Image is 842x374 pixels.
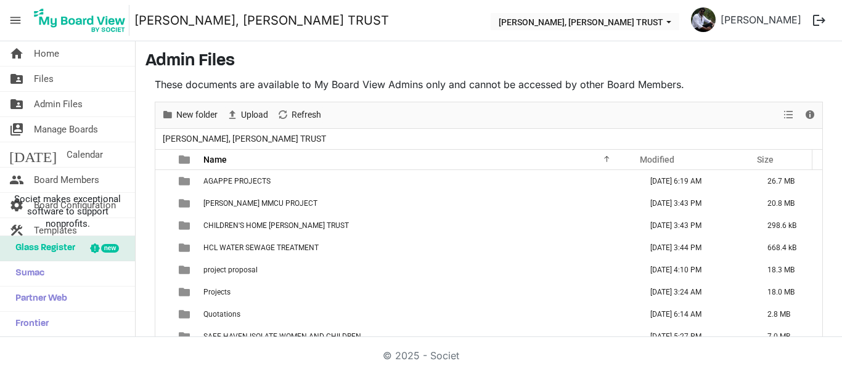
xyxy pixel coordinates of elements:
td: is template cell column header type [171,214,200,237]
span: CHILDREN'S HOME [PERSON_NAME] TRUST [203,221,349,230]
span: Upload [240,107,269,123]
td: 298.6 kB is template cell column header Size [754,214,822,237]
span: Glass Register [9,236,75,261]
button: Upload [224,107,271,123]
h3: Admin Files [145,51,832,72]
div: Refresh [272,102,325,128]
td: 668.4 kB is template cell column header Size [754,237,822,259]
span: Societ makes exceptional software to support nonprofits. [6,193,129,230]
td: 26.7 MB is template cell column header Size [754,170,822,192]
span: Manage Boards [34,117,98,142]
td: AGAPPE PROJECTS is template cell column header Name [200,170,637,192]
span: folder_shared [9,67,24,91]
span: SAFE HAVEN ISOLATE WOMEN AND CHILDREN [203,332,361,341]
a: My Board View Logo [30,5,134,36]
td: checkbox [155,170,171,192]
button: logout [806,7,832,33]
td: August 03, 2025 3:43 PM column header Modified [637,192,754,214]
span: Modified [640,155,674,165]
span: people [9,168,24,192]
span: Board Members [34,168,99,192]
div: new [101,244,119,253]
td: 2.8 MB is template cell column header Size [754,303,822,325]
td: 18.3 MB is template cell column header Size [754,259,822,281]
td: Projects is template cell column header Name [200,281,637,303]
td: August 19, 2025 6:14 AM column header Modified [637,303,754,325]
td: is template cell column header type [171,192,200,214]
span: [DATE] [9,142,57,167]
td: Quotations is template cell column header Name [200,303,637,325]
span: menu [4,9,27,32]
span: Sumac [9,261,44,286]
div: Upload [222,102,272,128]
a: © 2025 - Societ [383,349,459,362]
td: BOCHE MMCU PROJECT is template cell column header Name [200,192,637,214]
td: checkbox [155,214,171,237]
span: Partner Web [9,287,67,311]
button: View dropdownbutton [781,107,796,123]
div: Details [799,102,820,128]
td: project proposal is template cell column header Name [200,259,637,281]
td: is template cell column header type [171,237,200,259]
span: Files [34,67,54,91]
span: AGAPPE PROJECTS [203,177,271,185]
div: View [779,102,799,128]
span: project proposal [203,266,258,274]
td: HCL WATER SEWAGE TREATMENT is template cell column header Name [200,237,637,259]
span: Projects [203,288,231,296]
img: My Board View Logo [30,5,129,36]
td: is template cell column header type [171,281,200,303]
a: [PERSON_NAME] [716,7,806,32]
td: checkbox [155,259,171,281]
td: checkbox [155,303,171,325]
button: New folder [160,107,220,123]
span: [PERSON_NAME] MMCU PROJECT [203,199,317,208]
td: is template cell column header type [171,303,200,325]
span: HCL WATER SEWAGE TREATMENT [203,243,319,252]
span: Quotations [203,310,240,319]
button: Details [802,107,819,123]
td: August 22, 2025 6:19 AM column header Modified [637,170,754,192]
span: Admin Files [34,92,83,116]
button: THERESA BHAVAN, IMMANUEL CHARITABLE TRUST dropdownbutton [491,13,679,30]
span: Home [34,41,59,66]
button: Refresh [275,107,324,123]
span: New folder [175,107,219,123]
div: New folder [157,102,222,128]
a: [PERSON_NAME], [PERSON_NAME] TRUST [134,8,389,33]
span: home [9,41,24,66]
span: switch_account [9,117,24,142]
img: hSUB5Hwbk44obJUHC4p8SpJiBkby1CPMa6WHdO4unjbwNk2QqmooFCj6Eu6u6-Q6MUaBHHRodFmU3PnQOABFnA_thumb.png [691,7,716,32]
td: 7.0 MB is template cell column header Size [754,325,822,348]
td: is template cell column header type [171,259,200,281]
td: July 31, 2025 4:10 PM column header Modified [637,259,754,281]
td: CHILDREN'S HOME IMMANUEL CHARITABLE TRUST is template cell column header Name [200,214,637,237]
td: is template cell column header type [171,325,200,348]
span: Calendar [67,142,103,167]
td: August 01, 2025 5:27 PM column header Modified [637,325,754,348]
span: Frontier [9,312,49,336]
td: checkbox [155,281,171,303]
td: checkbox [155,325,171,348]
span: Size [757,155,774,165]
td: 20.8 MB is template cell column header Size [754,192,822,214]
td: checkbox [155,237,171,259]
td: July 26, 2025 3:24 AM column header Modified [637,281,754,303]
td: August 03, 2025 3:44 PM column header Modified [637,237,754,259]
p: These documents are available to My Board View Admins only and cannot be accessed by other Board ... [155,77,823,92]
td: SAFE HAVEN ISOLATE WOMEN AND CHILDREN is template cell column header Name [200,325,637,348]
td: August 03, 2025 3:43 PM column header Modified [637,214,754,237]
td: 18.0 MB is template cell column header Size [754,281,822,303]
td: is template cell column header type [171,170,200,192]
span: [PERSON_NAME], [PERSON_NAME] TRUST [160,131,329,147]
span: folder_shared [9,92,24,116]
span: Name [203,155,227,165]
td: checkbox [155,192,171,214]
span: Refresh [290,107,322,123]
